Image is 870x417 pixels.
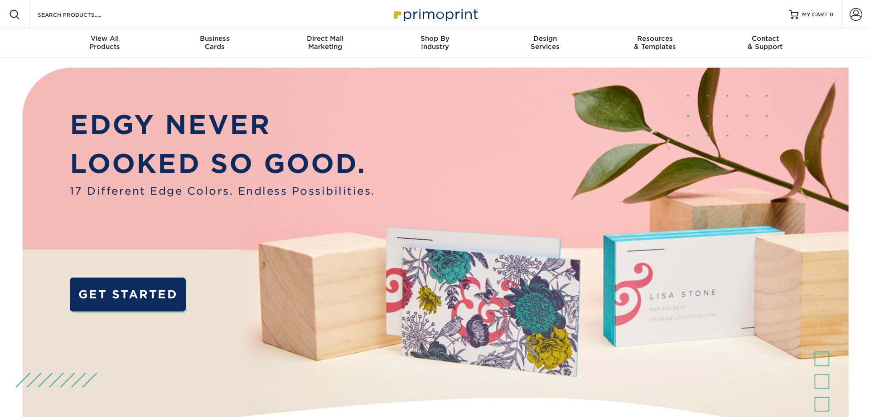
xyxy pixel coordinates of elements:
[600,34,710,51] div: & Templates
[70,105,375,144] p: EDGY NEVER
[490,34,600,51] div: Services
[160,34,270,43] span: Business
[380,34,490,51] div: Industry
[710,34,820,43] span: Contact
[160,34,270,51] div: Cards
[70,183,375,199] span: 17 Different Edge Colors. Endless Possibilities.
[50,34,160,43] span: View All
[50,29,160,58] a: View AllProducts
[380,29,490,58] a: Shop ByIndustry
[270,34,380,51] div: Marketing
[270,34,380,43] span: Direct Mail
[600,34,710,43] span: Resources
[37,9,125,20] input: SEARCH PRODUCTS.....
[710,29,820,58] a: Contact& Support
[830,11,834,18] span: 0
[390,5,480,24] img: Primoprint
[490,29,600,58] a: DesignServices
[160,29,270,58] a: BusinessCards
[270,29,380,58] a: Direct MailMarketing
[70,144,375,183] p: LOOKED SO GOOD.
[490,34,600,43] span: Design
[70,278,186,312] a: GET STARTED
[600,29,710,58] a: Resources& Templates
[50,34,160,51] div: Products
[802,11,828,19] span: MY CART
[380,34,490,43] span: Shop By
[710,34,820,51] div: & Support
